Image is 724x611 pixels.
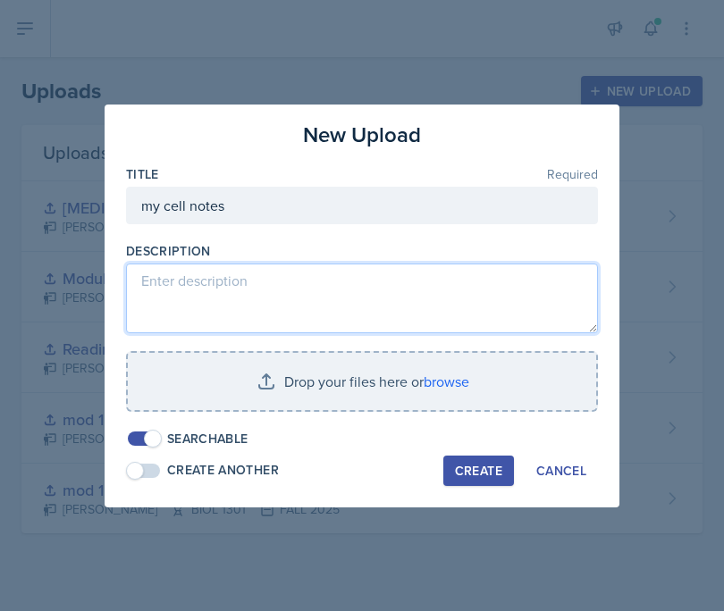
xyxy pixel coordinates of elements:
label: Title [126,165,159,183]
div: Create [455,464,502,478]
div: Searchable [167,430,248,448]
div: Cancel [536,464,586,478]
label: Description [126,242,211,260]
button: Create [443,456,514,486]
button: Cancel [525,456,598,486]
span: Required [547,168,598,180]
input: Enter title [126,187,598,224]
h3: New Upload [303,119,421,151]
div: Create Another [167,461,279,480]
